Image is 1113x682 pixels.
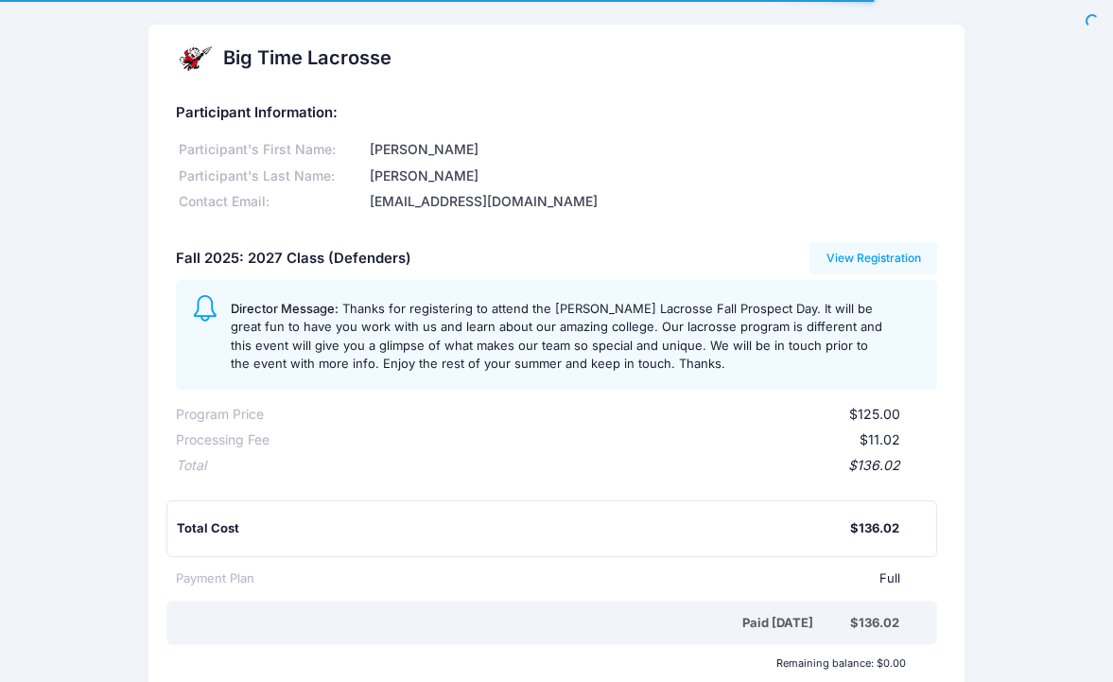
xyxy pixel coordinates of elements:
div: $136.02 [850,614,899,633]
h5: Participant Information: [176,105,937,122]
div: Program Price [176,405,264,425]
div: $11.02 [270,430,900,450]
span: $125.00 [849,406,900,422]
span: Thanks for registering to attend the [PERSON_NAME] Lacrosse Fall Prospect Day. It will be great f... [231,301,882,372]
div: Paid [DATE] [180,614,850,633]
div: Participant's First Name: [176,140,366,160]
div: $136.02 [850,519,899,538]
h2: Big Time Lacrosse [223,46,391,69]
span: Director Message: [231,301,339,316]
div: Contact Email: [176,192,366,212]
div: [PERSON_NAME] [366,140,937,160]
div: Remaining balance: $0.00 [166,657,915,669]
div: Processing Fee [176,430,270,450]
div: Total Cost [177,519,850,538]
div: $136.02 [206,456,900,476]
div: Payment Plan [176,569,254,588]
div: Participant's Last Name: [176,166,366,186]
div: [PERSON_NAME] [366,166,937,186]
div: Full [254,569,900,588]
a: View Registration [809,242,937,274]
h5: Fall 2025: 2027 Class (Defenders) [176,251,411,268]
div: [EMAIL_ADDRESS][DOMAIN_NAME] [366,192,937,212]
div: Total [176,456,206,476]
